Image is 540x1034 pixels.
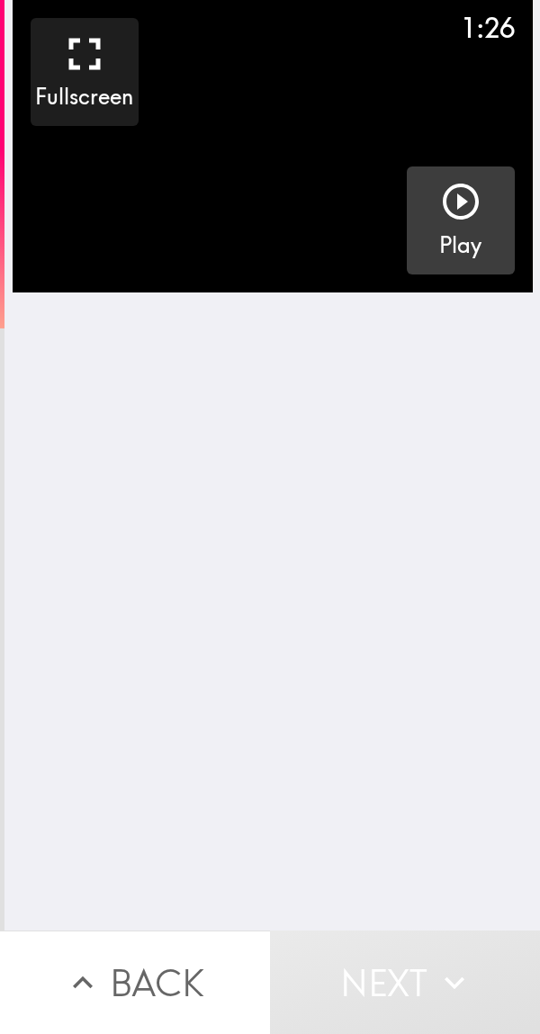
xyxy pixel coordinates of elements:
[270,931,540,1034] button: Next
[461,9,515,47] div: 1:26
[439,230,481,261] h5: Play
[31,18,139,126] button: Fullscreen
[407,166,515,274] button: Play
[35,82,133,112] h5: Fullscreen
